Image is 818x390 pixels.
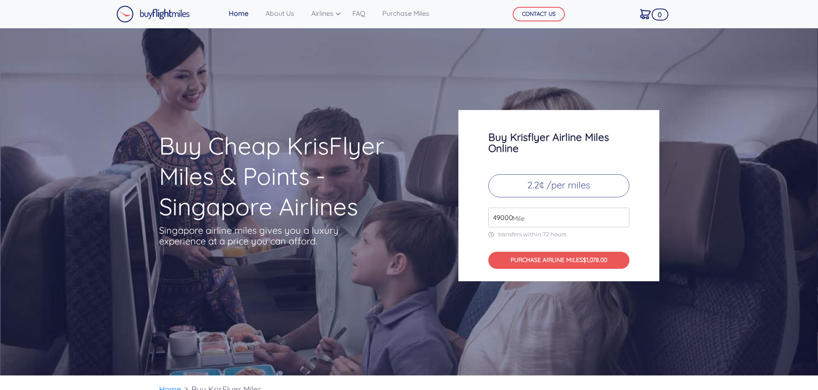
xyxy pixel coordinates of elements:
[637,5,654,23] a: 0
[308,5,339,22] a: Airlines
[488,131,629,154] h3: Buy Krisflyer Airline Miles Online
[513,7,565,21] button: CONTACT US
[640,9,651,19] img: Cart
[488,174,629,197] p: 2.2¢ /per miles
[116,3,190,25] a: Buy Flight Miles Logo
[225,5,252,22] a: Home
[349,5,369,22] a: FAQ
[159,225,351,247] p: Singapore airline miles gives you a luxury experience at a price you can afford.
[508,213,525,223] span: Mile
[159,131,425,222] h1: Buy Cheap KrisFlyer Miles & Points - Singapore Airlines
[488,252,629,269] button: PURCHASE AIRLINE MILES$1,078.00
[652,9,668,21] span: 0
[488,231,629,238] p: transfers within 72 hours
[262,5,298,22] a: About Us
[379,5,433,22] a: Purchase Miles
[583,256,607,264] span: $1,078.00
[116,6,190,23] img: Buy Flight Miles Logo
